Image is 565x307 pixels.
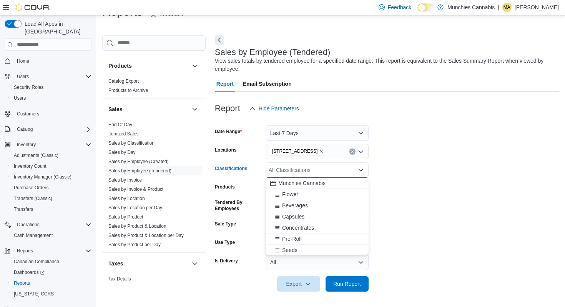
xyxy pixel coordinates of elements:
span: Sales by Product per Day [108,242,161,248]
span: Feedback [388,3,411,11]
span: Catalog [14,125,91,134]
a: Adjustments (Classic) [11,151,61,160]
span: Email Subscription [243,76,292,92]
span: MA [504,3,510,12]
p: [PERSON_NAME] [515,3,559,12]
span: Inventory Count [11,162,91,171]
a: Home [14,57,32,66]
a: Sales by Employee (Tendered) [108,168,171,174]
span: 131 Beechwood Ave [269,147,327,155]
span: Concentrates [282,224,314,232]
button: Inventory Count [8,161,95,172]
button: Seeds [266,245,369,256]
a: Sales by Day [108,150,136,155]
div: View sales totals by tendered employee for a specified date range. This report is equivalent to t... [215,57,555,73]
span: Dashboards [11,268,91,277]
button: Sales [190,105,199,114]
button: Pre-Roll [266,234,369,245]
button: Next [215,35,224,45]
a: Sales by Invoice & Product [108,187,163,192]
span: Transfers (Classic) [11,194,91,203]
a: Sales by Invoice [108,177,142,183]
span: Canadian Compliance [11,257,91,266]
span: Report [216,76,234,92]
button: Open list of options [358,148,364,155]
button: Products [190,61,199,70]
button: [US_STATE] CCRS [8,289,95,299]
button: Cash Management [8,230,95,241]
button: Reports [8,278,95,289]
div: Sales [102,120,206,252]
span: Catalog [17,126,33,132]
input: Dark Mode [417,3,434,12]
span: Transfers [14,206,33,212]
span: Home [17,58,29,64]
a: Sales by Classification [108,140,155,146]
p: Munchies Cannabis [447,3,495,12]
button: Transfers (Classic) [8,193,95,204]
button: Munchies Cannabis [266,178,369,189]
span: Purchase Orders [14,185,49,191]
a: Reports [11,279,33,288]
h3: Products [108,62,132,70]
span: Hide Parameters [259,105,299,112]
a: Inventory Count [11,162,50,171]
button: Users [8,93,95,103]
span: Munchies Cannabis [278,179,326,187]
span: Cash Management [11,231,91,240]
img: Cova [15,3,50,11]
a: Sales by Product & Location per Day [108,233,184,238]
span: Sales by Product & Location [108,223,166,229]
a: Transfers [11,205,36,214]
span: Load All Apps in [GEOGRAPHIC_DATA] [22,20,91,35]
a: Tax Details [108,276,131,282]
span: Transfers [11,205,91,214]
a: Sales by Product [108,214,143,220]
span: Inventory Manager (Classic) [11,172,91,182]
button: Last 7 Days [266,125,369,141]
a: Products to Archive [108,88,148,93]
span: Users [14,72,91,81]
span: Security Roles [11,83,91,92]
span: Reports [14,246,91,255]
a: Sales by Location per Day [108,205,162,210]
label: Use Type [215,239,235,245]
button: Flower [266,189,369,200]
button: Hide Parameters [246,101,302,116]
button: Clear input [349,148,356,155]
button: Security Roles [8,82,95,93]
button: All [266,255,369,270]
a: Catalog Export [108,78,139,84]
span: Reports [14,280,30,286]
h3: Sales [108,105,123,113]
span: Adjustments (Classic) [11,151,91,160]
span: Security Roles [14,84,43,90]
label: Sale Type [215,221,236,227]
label: Date Range [215,128,242,135]
span: Sales by Employee (Created) [108,159,169,165]
div: Taxes [102,274,206,296]
span: Inventory Manager (Classic) [14,174,71,180]
div: Mary-Anne Hanna [502,3,512,12]
span: Adjustments (Classic) [14,152,58,159]
button: Canadian Compliance [8,256,95,267]
span: Customers [14,109,91,118]
span: Users [14,95,26,101]
button: Remove 131 Beechwood Ave from selection in this group [319,149,324,153]
button: Inventory [2,139,95,150]
a: Users [11,93,29,103]
span: Reports [17,248,33,254]
span: Customers [17,111,39,117]
button: Customers [2,108,95,119]
span: Flower [282,190,298,198]
a: Canadian Compliance [11,257,62,266]
button: Reports [14,246,36,255]
a: Dashboards [8,267,95,278]
a: Sales by Product & Location [108,224,166,229]
span: Sales by Location per Day [108,205,162,211]
button: Users [2,71,95,82]
span: Itemized Sales [108,131,139,137]
span: Operations [14,220,91,229]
